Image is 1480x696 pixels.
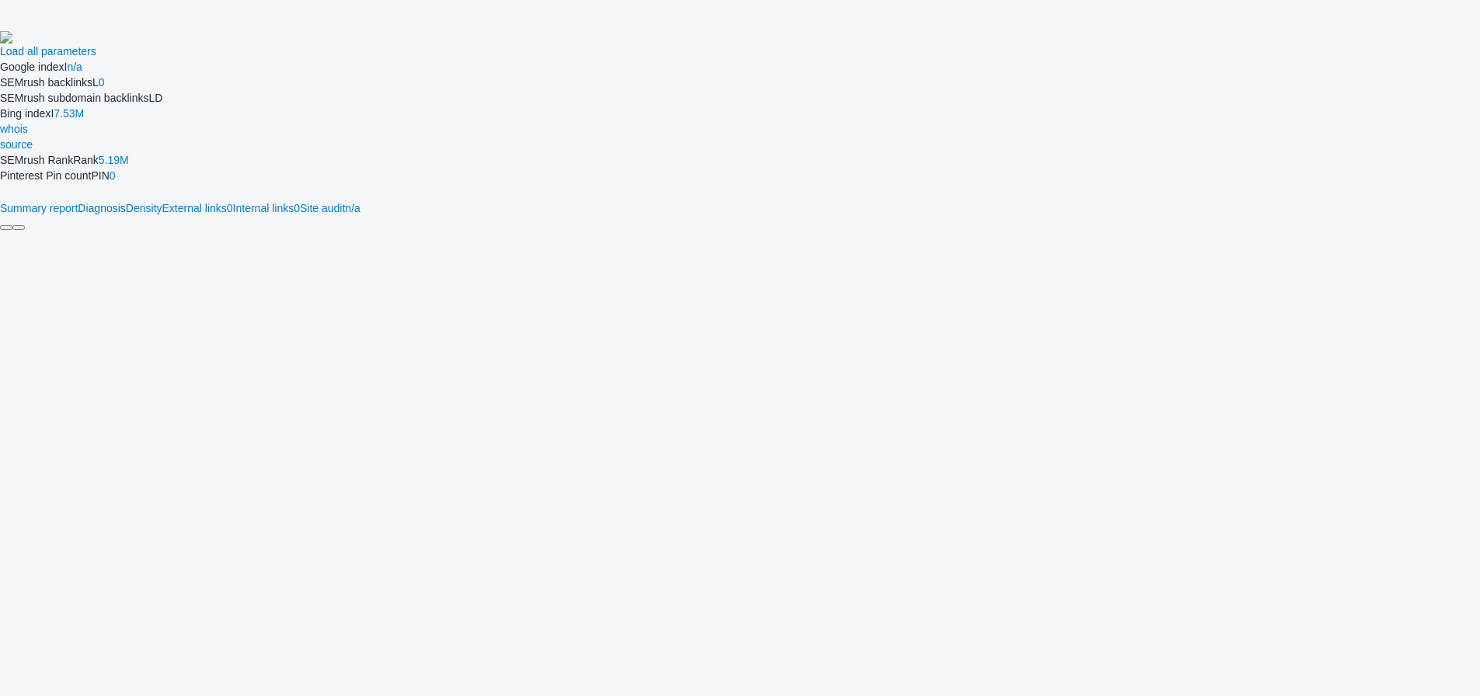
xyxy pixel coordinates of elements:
span: Site audit [300,202,345,214]
span: n/a [345,202,360,214]
a: 5.19M [99,154,129,166]
span: PIN [92,169,110,182]
button: Configure panel [12,225,25,230]
span: Internal links [233,202,294,214]
span: 0 [227,202,233,214]
span: Rank [73,154,99,166]
span: LD [148,92,162,104]
a: 0 [110,169,116,182]
span: I [50,107,54,120]
span: External links [162,202,227,214]
span: Diagnosis [78,202,125,214]
span: Density [126,202,162,214]
a: 7.53M [54,107,84,120]
a: n/a [67,61,82,73]
a: Site auditn/a [300,202,360,214]
span: I [64,61,68,73]
a: 0 [99,76,105,89]
span: 0 [294,202,300,214]
span: L [92,76,99,89]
